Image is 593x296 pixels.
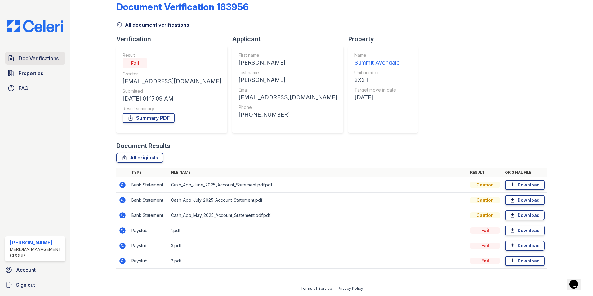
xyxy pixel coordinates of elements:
th: Original file [502,168,547,177]
a: Download [505,195,545,205]
div: | [334,286,336,291]
img: CE_Logo_Blue-a8612792a0a2168367f1c8372b55b34899dd931a85d93a1a3d3e32e68fde9ad4.png [2,20,68,32]
div: First name [239,52,337,58]
span: Doc Verifications [19,55,59,62]
a: FAQ [5,82,65,94]
div: Meridian Management Group [10,246,63,259]
a: Download [505,210,545,220]
div: Document Verification 183956 [116,1,249,12]
div: [DATE] [354,93,399,102]
a: Terms of Service [301,286,332,291]
a: Download [505,241,545,251]
iframe: chat widget [567,271,587,290]
div: Verification [116,35,232,43]
div: Fail [123,58,147,68]
span: Properties [19,70,43,77]
div: Phone [239,104,337,110]
div: Caution [470,197,500,203]
td: Bank Statement [129,193,168,208]
td: Paystub [129,238,168,253]
td: 3.pdf [168,238,468,253]
td: Bank Statement [129,208,168,223]
div: [PERSON_NAME] [239,76,337,84]
div: Result summary [123,105,221,112]
div: [DATE] 01:17:09 AM [123,94,221,103]
div: Property [348,35,423,43]
a: Download [505,256,545,266]
td: 1.pdf [168,223,468,238]
td: Paystub [129,223,168,238]
td: Cash_App_May_2025_Account_Statement.pdf.pdf [168,208,468,223]
div: Fail [470,243,500,249]
div: Creator [123,71,221,77]
div: Last name [239,70,337,76]
a: Sign out [2,279,68,291]
td: Bank Statement [129,177,168,193]
a: Doc Verifications [5,52,65,65]
div: Fail [470,227,500,234]
th: File name [168,168,468,177]
td: Paystub [129,253,168,269]
div: Result [123,52,221,58]
a: Summary PDF [123,113,175,123]
div: [PERSON_NAME] [239,58,337,67]
div: Name [354,52,399,58]
div: 2X2 I [354,76,399,84]
a: Download [505,226,545,235]
a: Account [2,264,68,276]
div: Email [239,87,337,93]
td: Cash_App_June_2025_Account_Statement.pdf.pdf [168,177,468,193]
div: Fail [470,258,500,264]
div: Caution [470,182,500,188]
span: Account [16,266,36,274]
span: Sign out [16,281,35,289]
div: [PERSON_NAME] [10,239,63,246]
div: [EMAIL_ADDRESS][DOMAIN_NAME] [239,93,337,102]
div: [PHONE_NUMBER] [239,110,337,119]
div: Applicant [232,35,348,43]
div: Submitted [123,88,221,94]
a: All originals [116,153,163,163]
th: Result [468,168,502,177]
div: Summit Avondale [354,58,399,67]
a: Name Summit Avondale [354,52,399,67]
div: Target move in date [354,87,399,93]
a: Download [505,180,545,190]
div: Caution [470,212,500,218]
div: Unit number [354,70,399,76]
th: Type [129,168,168,177]
div: Document Results [116,141,170,150]
td: Cash_App_July_2025_Account_Statement.pdf [168,193,468,208]
span: FAQ [19,84,29,92]
td: 2.pdf [168,253,468,269]
div: [EMAIL_ADDRESS][DOMAIN_NAME] [123,77,221,86]
a: All document verifications [116,21,189,29]
a: Properties [5,67,65,79]
a: Privacy Policy [338,286,363,291]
